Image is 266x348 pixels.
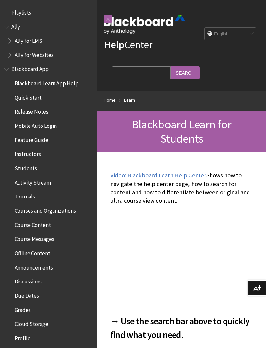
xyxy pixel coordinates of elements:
span: Announcements [15,262,53,271]
span: Journals [15,191,35,200]
span: Blackboard Learn App Help [15,78,79,87]
span: Offline Content [15,248,50,257]
p: Shows how to navigate the help center page, how to search for content and how to differentiate be... [110,171,253,205]
span: Grades [15,305,31,313]
span: Students [15,163,37,172]
strong: Help [104,38,124,51]
span: Instructors [15,149,41,158]
span: Courses and Organizations [15,205,76,214]
nav: Book outline for Anthology Ally Help [4,21,93,61]
span: Ally [11,21,20,30]
span: Mobile Auto Login [15,120,57,129]
nav: Book outline for Playlists [4,7,93,18]
a: Video: Blackboard Learn Help Center [110,172,206,179]
span: Discussions [15,276,42,285]
span: Quick Start [15,92,42,101]
a: Learn [124,96,135,104]
span: Feature Guide [15,135,48,143]
span: Playlists [11,7,31,16]
img: Blackboard by Anthology [104,15,185,34]
span: Release Notes [15,106,48,115]
span: Activity Stream [15,177,51,186]
span: Course Messages [15,234,54,243]
h2: → Use the search bar above to quickly find what you need. [110,306,253,342]
span: Ally for Websites [15,50,54,58]
span: Blackboard Learn for Students [132,117,231,146]
span: Course Content [15,220,51,228]
span: Due Dates [15,290,39,299]
span: Cloud Storage [15,318,48,327]
span: Profile [15,333,30,342]
a: Home [104,96,115,104]
span: Ally for LMS [15,35,42,44]
input: Search [171,66,200,79]
a: HelpCenter [104,38,152,51]
select: Site Language Selector [205,28,257,41]
span: Blackboard App [11,64,49,73]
